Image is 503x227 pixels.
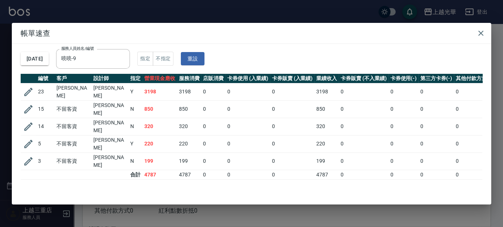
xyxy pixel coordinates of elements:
th: 卡券使用 (入業績) [225,74,270,83]
td: 0 [201,170,225,179]
td: 0 [418,83,454,100]
td: 0 [225,170,270,179]
td: 199 [314,152,339,170]
td: 220 [314,135,339,152]
td: N [128,152,142,170]
td: 0 [201,83,225,100]
td: 不留客資 [55,135,92,152]
td: 0 [454,152,495,170]
td: 3 [36,152,55,170]
td: 0 [418,170,454,179]
td: 0 [201,135,225,152]
td: 0 [454,170,495,179]
th: 店販消費 [201,74,225,83]
button: 重設 [181,52,204,66]
td: 0 [389,83,419,100]
td: 320 [177,118,201,135]
td: 0 [454,118,495,135]
td: 0 [270,135,315,152]
td: 0 [418,100,454,118]
td: 0 [270,170,315,179]
td: 0 [389,118,419,135]
td: 0 [225,152,270,170]
td: 5 [36,135,55,152]
td: 0 [339,170,388,179]
td: 0 [201,118,225,135]
td: [PERSON_NAME] [92,135,128,152]
label: 服務人員姓名/編號 [61,46,94,51]
td: 0 [339,152,388,170]
td: 3198 [142,83,177,100]
th: 業績收入 [314,74,339,83]
td: 199 [177,152,201,170]
td: 0 [339,118,388,135]
td: 0 [389,170,419,179]
td: 0 [389,135,419,152]
td: 4787 [142,170,177,179]
button: 不指定 [153,52,173,66]
th: 設計師 [92,74,128,83]
td: Y [128,83,142,100]
td: 0 [418,135,454,152]
td: 0 [389,100,419,118]
td: 850 [177,100,201,118]
td: 0 [270,100,315,118]
td: 3198 [177,83,201,100]
td: 320 [314,118,339,135]
td: 850 [142,100,177,118]
td: [PERSON_NAME] [55,83,92,100]
button: [DATE] [21,52,49,66]
td: 0 [225,100,270,118]
th: 編號 [36,74,55,83]
th: 卡券販賣 (不入業績) [339,74,388,83]
td: 199 [142,152,177,170]
td: 0 [418,118,454,135]
td: 0 [454,100,495,118]
td: 合計 [128,170,142,179]
td: 不留客資 [55,100,92,118]
td: 4787 [314,170,339,179]
td: 15 [36,100,55,118]
td: 220 [142,135,177,152]
td: 0 [225,135,270,152]
td: N [128,118,142,135]
td: 850 [314,100,339,118]
td: 不留客資 [55,152,92,170]
td: 0 [339,83,388,100]
td: 0 [339,135,388,152]
td: 14 [36,118,55,135]
th: 第三方卡券(-) [418,74,454,83]
td: 320 [142,118,177,135]
th: 指定 [128,74,142,83]
td: 220 [177,135,201,152]
th: 卡券使用(-) [389,74,419,83]
th: 其他付款方式(-) [454,74,495,83]
td: 0 [270,152,315,170]
td: 0 [339,100,388,118]
td: 3198 [314,83,339,100]
td: N [128,100,142,118]
td: 0 [389,152,419,170]
td: [PERSON_NAME] [92,100,128,118]
td: 0 [270,118,315,135]
td: 0 [225,83,270,100]
td: Y [128,135,142,152]
td: 0 [201,152,225,170]
td: 4787 [177,170,201,179]
td: 0 [454,83,495,100]
td: 0 [225,118,270,135]
td: [PERSON_NAME] [92,118,128,135]
th: 服務消費 [177,74,201,83]
td: [PERSON_NAME] [92,152,128,170]
td: 0 [454,135,495,152]
td: 23 [36,83,55,100]
td: 0 [418,152,454,170]
td: 不留客資 [55,118,92,135]
th: 營業現金應收 [142,74,177,83]
h2: 帳單速查 [12,23,491,44]
th: 客戶 [55,74,92,83]
td: [PERSON_NAME] [92,83,128,100]
button: 指定 [137,52,153,66]
th: 卡券販賣 (入業績) [270,74,315,83]
td: 0 [270,83,315,100]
